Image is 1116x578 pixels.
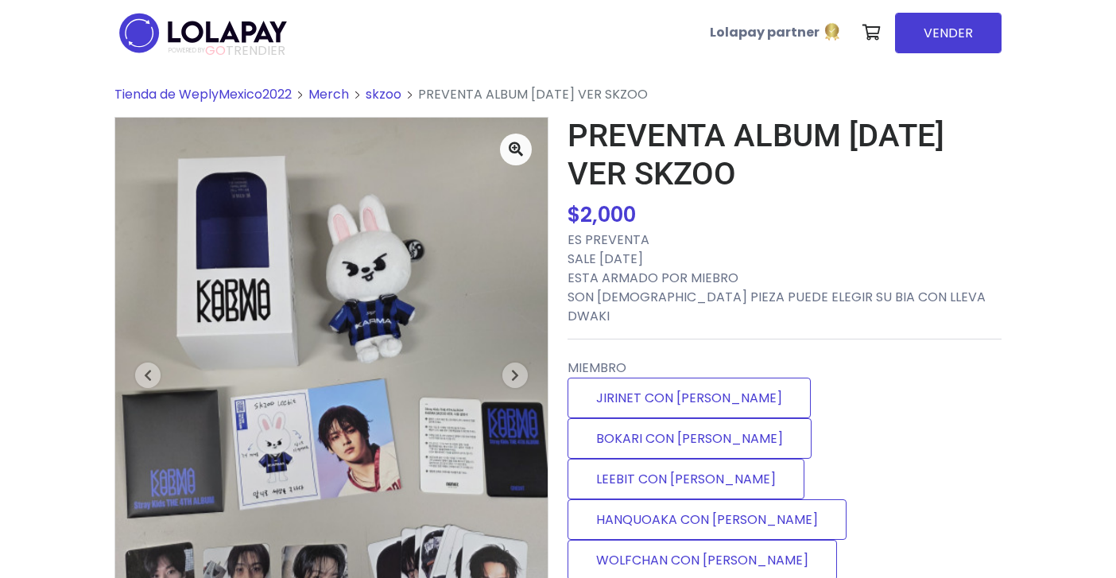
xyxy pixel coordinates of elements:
[895,13,1002,53] a: VENDER
[580,200,636,229] span: 2,000
[205,41,226,60] span: GO
[823,22,842,41] img: Lolapay partner
[169,44,285,58] span: TRENDIER
[366,85,401,103] a: skzoo
[308,85,349,103] a: Merch
[568,418,812,459] label: BOKARI CON [PERSON_NAME]
[114,85,292,103] a: Tienda de WeplyMexico2022
[568,200,1002,231] div: $
[568,231,1002,326] p: ES PREVENTA SALE [DATE] ESTA ARMADO POR MIEBRO SON [DEMOGRAPHIC_DATA] PIEZA PUEDE ELEGIR SU BIA C...
[568,499,847,540] label: HANQUOAKA CON [PERSON_NAME]
[418,85,648,103] span: PREVENTA ALBUM [DATE] VER SKZOO
[114,8,292,58] img: logo
[568,378,811,418] label: JIRINET CON [PERSON_NAME]
[114,85,1002,117] nav: breadcrumb
[568,459,804,499] label: LEEBIT CON [PERSON_NAME]
[568,117,1002,193] h1: PREVENTA ALBUM [DATE] VER SKZOO
[710,23,820,41] b: Lolapay partner
[169,46,205,55] span: POWERED BY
